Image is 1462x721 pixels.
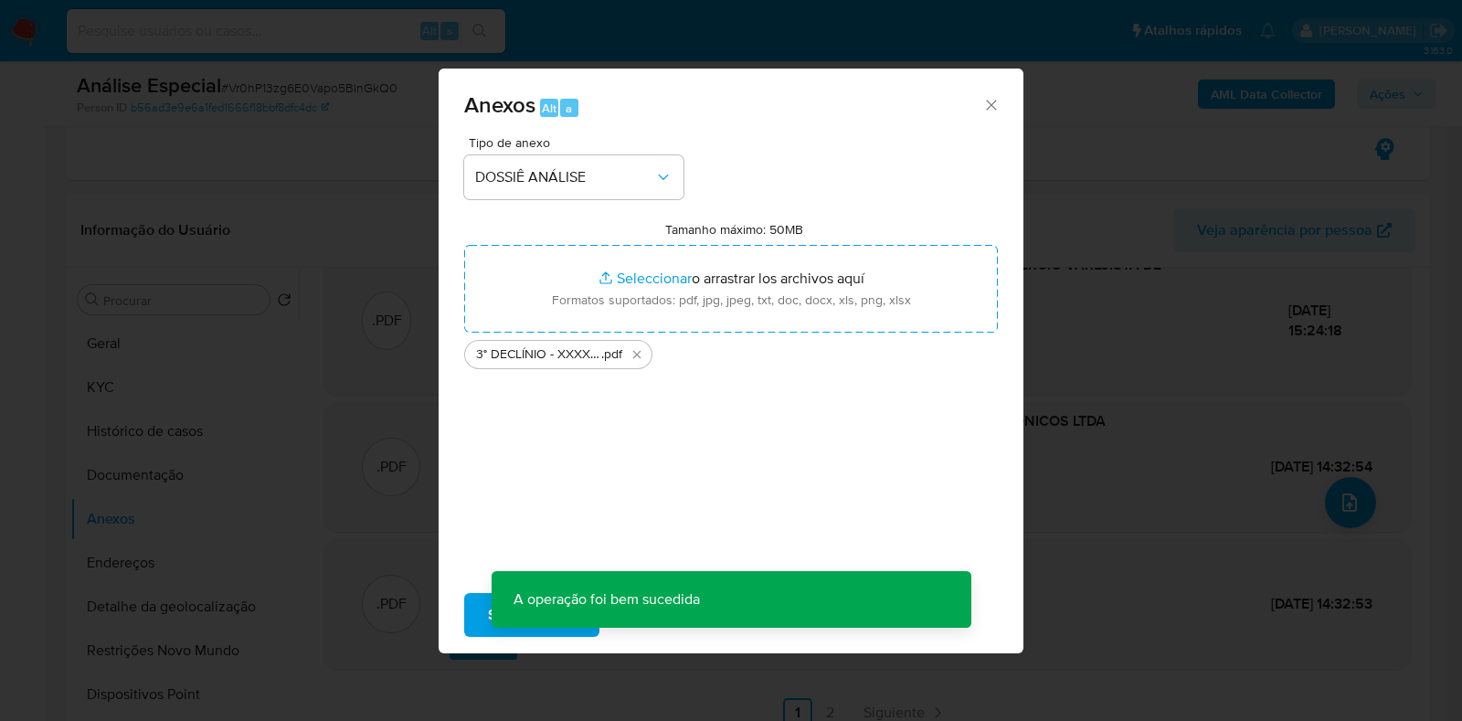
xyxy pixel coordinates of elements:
[464,155,683,199] button: DOSSIÊ ANÁLISE
[475,168,654,186] span: DOSSIÊ ANÁLISE
[492,571,722,628] p: A operação foi bem sucedida
[601,345,622,364] span: .pdf
[464,89,535,121] span: Anexos
[476,345,601,364] span: 3° DECLÍNIO - XXXX_XX - 18983263000123- AFC COMERCIO VAREJISTA DE COMPONENTES ELETRONICOS LTDA
[665,221,803,238] label: Tamanho máximo: 50MB
[630,595,690,635] span: Cancelar
[982,96,999,112] button: Cerrar
[469,136,688,149] span: Tipo de anexo
[566,100,572,117] span: a
[464,593,599,637] button: Subir arquivo
[626,344,648,366] button: Eliminar 3° DECLÍNIO - XXXX_XX - 18983263000123- AFC COMERCIO VAREJISTA DE COMPONENTES ELETRONICO...
[488,595,576,635] span: Subir arquivo
[464,333,998,369] ul: Archivos seleccionados
[542,100,556,117] span: Alt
